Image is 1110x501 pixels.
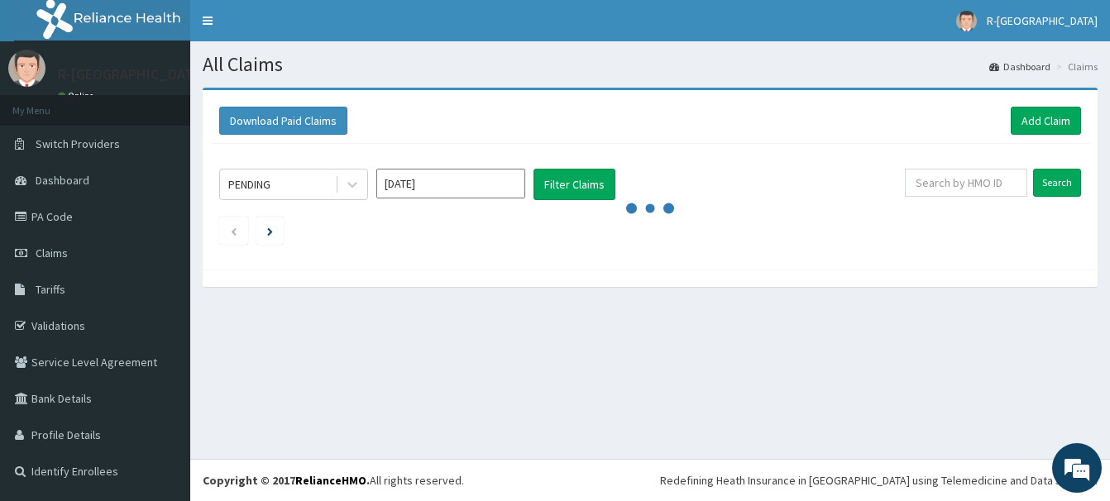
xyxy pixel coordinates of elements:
div: Redefining Heath Insurance in [GEOGRAPHIC_DATA] using Telemedicine and Data Science! [660,472,1098,489]
a: Next page [267,223,273,238]
input: Search [1033,169,1081,197]
a: Dashboard [989,60,1050,74]
span: Switch Providers [36,136,120,151]
footer: All rights reserved. [190,459,1110,501]
a: Add Claim [1011,107,1081,135]
p: R-[GEOGRAPHIC_DATA] [58,67,207,82]
img: User Image [956,11,977,31]
strong: Copyright © 2017 . [203,473,370,488]
a: RelianceHMO [295,473,366,488]
h1: All Claims [203,54,1098,75]
button: Download Paid Claims [219,107,347,135]
li: Claims [1052,60,1098,74]
button: Filter Claims [533,169,615,200]
span: Claims [36,246,68,260]
input: Select Month and Year [376,169,525,198]
svg: audio-loading [625,184,675,233]
span: R-[GEOGRAPHIC_DATA] [987,13,1098,28]
a: Online [58,90,98,102]
span: Tariffs [36,282,65,297]
a: Previous page [230,223,237,238]
span: Dashboard [36,173,89,188]
input: Search by HMO ID [905,169,1027,197]
div: PENDING [228,176,270,193]
img: User Image [8,50,45,87]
